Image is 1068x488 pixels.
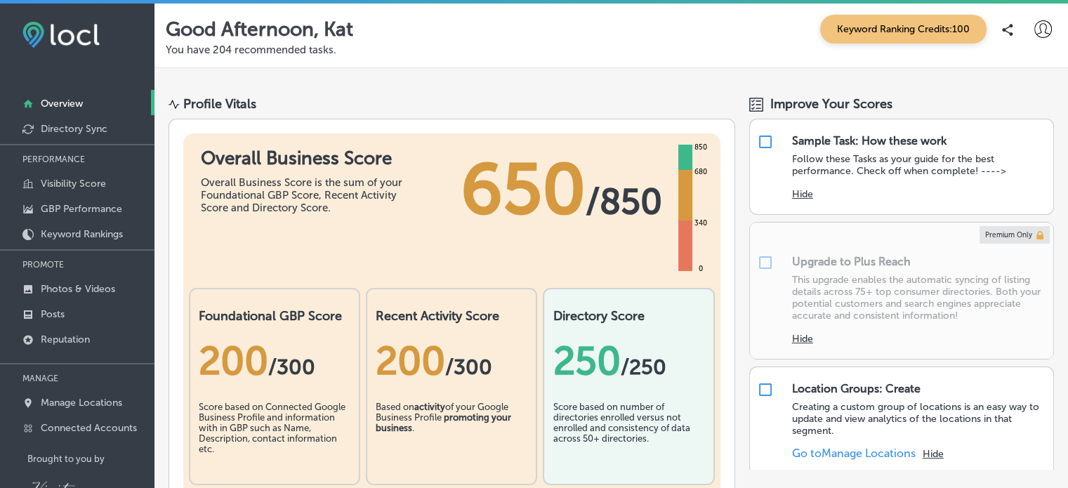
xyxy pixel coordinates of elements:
p: Creating a custom group of locations is an easy way to update and view analytics of the locations... [792,401,1046,437]
div: 200 [199,338,350,384]
button: Hide [923,448,944,460]
span: / 300 [268,355,315,380]
div: 250 [553,338,704,384]
b: activity [414,402,445,412]
div: Score based on number of directories enrolled versus not enrolled and consistency of data across ... [553,402,704,472]
h2: Foundational GBP Score [199,308,350,324]
p: Overview [41,98,83,110]
div: 340 [692,218,710,229]
span: 650 [461,147,586,232]
p: Visibility Score [41,178,106,190]
div: Profile Vitals [183,96,256,112]
span: /300 [445,355,492,380]
h2: Directory Score [553,308,704,324]
p: Keyword Rankings [41,228,123,240]
p: Follow these Tasks as your guide for the best performance. Check off when complete! ----> [792,153,1046,177]
p: Photos & Videos [41,283,115,295]
div: 850 [692,142,710,153]
p: Manage Locations [41,397,122,409]
div: 200 [376,338,527,384]
span: Improve Your Scores [770,96,892,112]
p: Good Afternoon, Kat [166,18,353,41]
div: 680 [692,166,710,178]
p: You have 204 recommended tasks. [166,44,1057,56]
span: /250 [620,355,666,380]
h2: Recent Activity Score [376,308,527,324]
b: promoting your business [376,412,511,433]
button: Hide [792,333,813,345]
p: Directory Sync [41,123,107,135]
div: Overall Business Score is the sum of your Foundational GBP Score, Recent Activity Score and Direc... [201,176,411,214]
h1: Overall Business Score [201,147,411,169]
div: Based on of your Google Business Profile . [376,402,527,472]
p: Connected Accounts [41,422,137,434]
span: Keyword Ranking Credits: 100 [820,15,987,44]
div: 0 [696,263,706,275]
button: Hide [792,188,813,200]
a: Go toManage Locations [792,447,916,460]
p: GBP Performance [41,203,122,215]
div: Location Groups: Create [792,382,921,395]
p: Posts [41,308,65,320]
p: Reputation [41,334,90,345]
div: Sample Task: How these work [792,134,947,147]
div: Score based on Connected Google Business Profile and information with in GBP such as Name, Descri... [199,402,350,472]
img: fda3e92497d09a02dc62c9cd864e3231.png [22,22,100,48]
p: Brought to you by [27,454,154,464]
span: / 850 [586,180,662,223]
